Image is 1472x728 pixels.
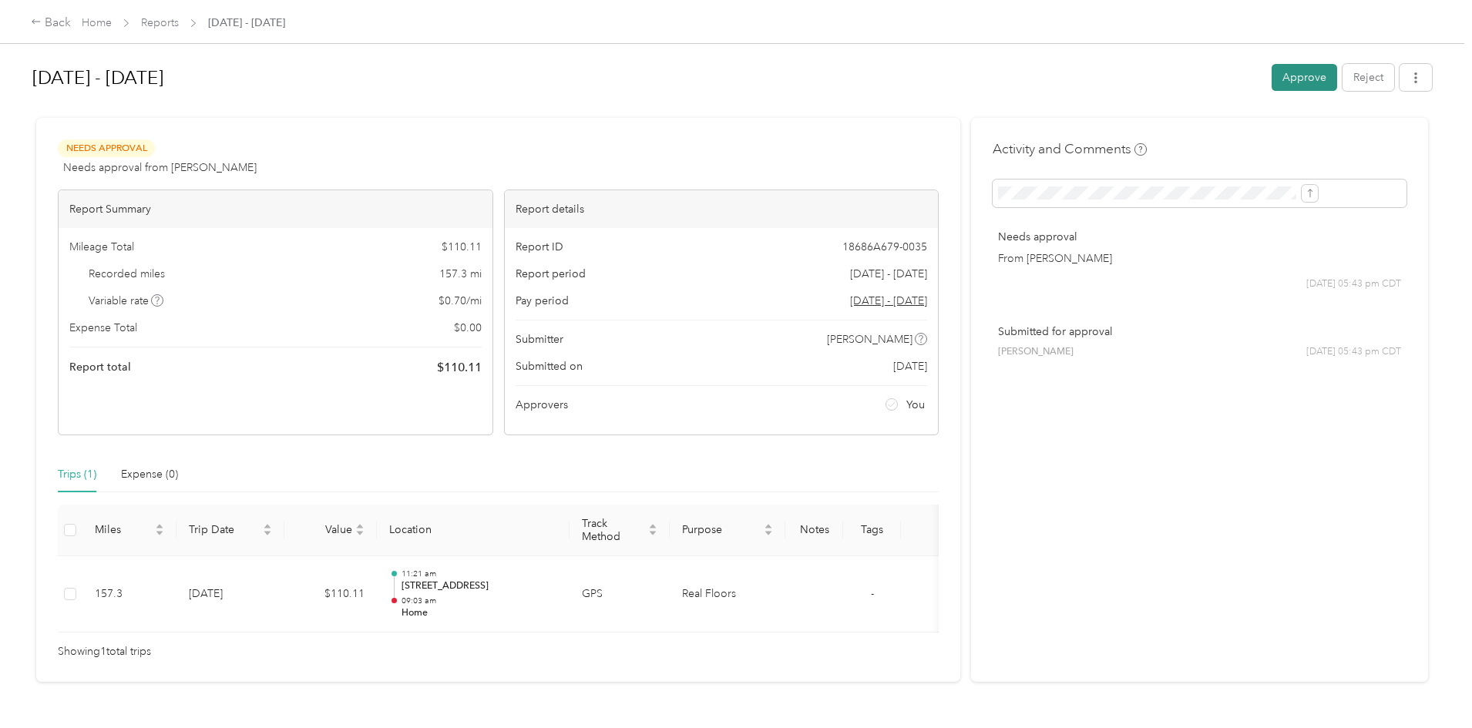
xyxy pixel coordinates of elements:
span: Submitter [516,331,563,347]
span: caret-down [263,528,272,538]
span: Track Method [582,517,645,543]
span: 157.3 mi [439,266,482,282]
th: Tags [843,505,901,556]
span: Miles [95,523,152,536]
span: caret-down [155,528,164,538]
span: Pay period [516,293,569,309]
div: Report details [505,190,939,228]
span: Approvers [516,397,568,413]
div: Report Summary [59,190,492,228]
span: $ 0.00 [454,320,482,336]
a: Reports [141,16,179,29]
p: From [PERSON_NAME] [998,250,1401,267]
span: Value [297,523,352,536]
span: [DATE] 05:43 pm CDT [1306,277,1401,291]
td: Real Floors [670,556,785,633]
span: Purpose [682,523,761,536]
h4: Activity and Comments [993,139,1147,159]
span: caret-up [764,522,773,531]
span: caret-down [764,528,773,538]
td: $110.11 [284,556,377,633]
iframe: Everlance-gr Chat Button Frame [1386,642,1472,728]
span: Expense Total [69,320,137,336]
th: Trip Date [176,505,284,556]
span: [DATE] - [DATE] [850,266,927,282]
span: caret-up [263,522,272,531]
span: caret-up [355,522,365,531]
th: Miles [82,505,176,556]
p: Needs approval [998,229,1401,245]
a: Home [82,16,112,29]
td: 157.3 [82,556,176,633]
span: [DATE] 05:43 pm CDT [1306,345,1401,359]
td: GPS [570,556,670,633]
span: Report ID [516,239,563,255]
p: [STREET_ADDRESS] [402,579,557,593]
div: Back [31,14,71,32]
span: $ 110.11 [437,358,482,377]
span: $ 0.70 / mi [439,293,482,309]
span: caret-up [155,522,164,531]
span: You [906,397,925,413]
span: Report total [69,359,131,375]
th: Value [284,505,377,556]
span: Needs approval from [PERSON_NAME] [63,159,257,176]
span: - [871,587,874,600]
span: Mileage Total [69,239,134,255]
span: Report period [516,266,586,282]
button: Reject [1343,64,1394,91]
span: 18686A679-0035 [842,239,927,255]
span: Trip Date [189,523,260,536]
span: [PERSON_NAME] [827,331,912,347]
th: Location [377,505,570,556]
span: Go to pay period [850,293,927,309]
p: Submitted for approval [998,324,1401,340]
th: Purpose [670,505,785,556]
span: Recorded miles [89,266,165,282]
span: [PERSON_NAME] [998,345,1074,359]
h1: Jul 1 - 31, 2025 [32,59,1261,96]
span: $ 110.11 [442,239,482,255]
div: Expense (0) [121,466,178,483]
span: Submitted on [516,358,583,374]
span: Variable rate [89,293,164,309]
button: Approve [1272,64,1337,91]
span: Showing 1 total trips [58,643,151,660]
td: [DATE] [176,556,284,633]
span: [DATE] - [DATE] [208,15,285,31]
p: Home [402,606,557,620]
th: Notes [785,505,843,556]
span: caret-up [648,522,657,531]
p: 09:03 am [402,595,557,606]
p: 11:21 am [402,569,557,579]
span: [DATE] [893,358,927,374]
th: Track Method [570,505,670,556]
span: caret-down [355,528,365,538]
div: Trips (1) [58,466,96,483]
span: Needs Approval [58,139,155,157]
span: caret-down [648,528,657,538]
